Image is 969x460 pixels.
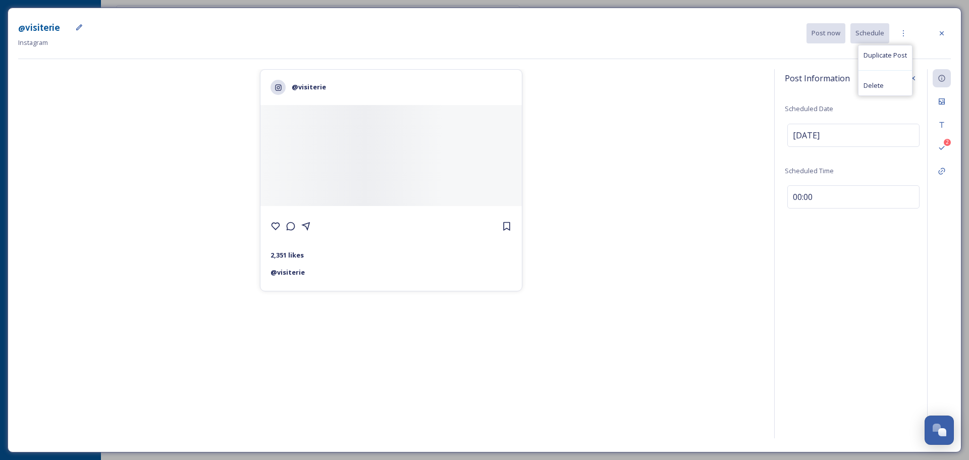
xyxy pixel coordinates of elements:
span: Instagram [18,38,48,47]
span: Delete [864,81,884,90]
button: Schedule [850,23,889,43]
strong: @visiterie [292,82,326,91]
button: Post now [806,23,845,43]
strong: @ visiterie [271,268,305,277]
button: Open Chat [925,416,954,445]
span: 00:00 [793,191,813,203]
span: Scheduled Time [785,166,834,175]
div: 2 [944,139,951,146]
span: Duplicate Post [864,50,907,60]
span: Post Information [785,72,850,84]
h3: @visiterie [18,20,60,35]
span: Scheduled Date [785,104,833,113]
strong: 2,351 likes [271,250,304,260]
span: [DATE] [793,129,820,141]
